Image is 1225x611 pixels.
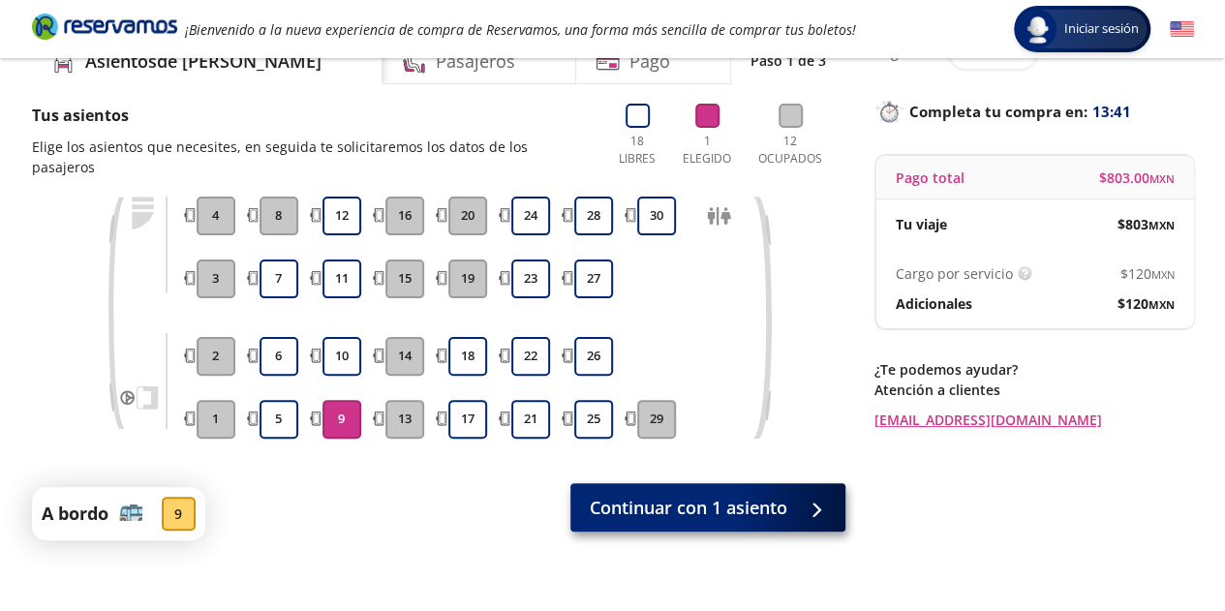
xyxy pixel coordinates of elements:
[448,337,487,376] button: 18
[32,104,592,127] p: Tus asientos
[574,197,613,235] button: 28
[42,501,108,527] p: A bordo
[85,48,322,75] h4: Asientos de [PERSON_NAME]
[197,260,235,298] button: 3
[260,337,298,376] button: 6
[1099,168,1175,188] span: $ 803.00
[322,337,361,376] button: 10
[1149,171,1175,186] small: MXN
[162,497,196,531] div: 9
[1170,17,1194,42] button: English
[570,483,845,532] button: Continuar con 1 asiento
[1057,19,1147,39] span: Iniciar sesión
[590,495,787,521] span: Continuar con 1 asiento
[385,260,424,298] button: 15
[678,133,736,168] p: 1 Elegido
[511,197,550,235] button: 24
[197,337,235,376] button: 2
[1148,297,1175,312] small: MXN
[32,12,177,41] i: Brand Logo
[574,337,613,376] button: 26
[574,400,613,439] button: 25
[385,400,424,439] button: 13
[385,197,424,235] button: 16
[436,48,515,75] h4: Pasajeros
[1092,101,1131,123] span: 13:41
[1118,214,1175,234] span: $ 803
[322,260,361,298] button: 11
[574,260,613,298] button: 27
[750,133,831,168] p: 12 Ocupados
[322,197,361,235] button: 12
[260,400,298,439] button: 5
[385,337,424,376] button: 14
[511,337,550,376] button: 22
[896,168,965,188] p: Pago total
[750,50,826,71] p: Paso 1 de 3
[637,400,676,439] button: 29
[32,137,592,177] p: Elige los asientos que necesites, en seguida te solicitaremos los datos de los pasajeros
[448,260,487,298] button: 19
[896,214,947,234] p: Tu viaje
[874,410,1194,430] a: [EMAIL_ADDRESS][DOMAIN_NAME]
[1151,267,1175,282] small: MXN
[874,98,1194,125] p: Completa tu compra en :
[874,380,1194,400] p: Atención a clientes
[511,260,550,298] button: 23
[197,400,235,439] button: 1
[260,260,298,298] button: 7
[1120,263,1175,284] span: $ 120
[1118,293,1175,314] span: $ 120
[448,400,487,439] button: 17
[611,133,664,168] p: 18 Libres
[629,48,670,75] h4: Pago
[260,197,298,235] button: 8
[448,197,487,235] button: 20
[511,400,550,439] button: 21
[874,359,1194,380] p: ¿Te podemos ayudar?
[322,400,361,439] button: 9
[32,12,177,46] a: Brand Logo
[896,263,1013,284] p: Cargo por servicio
[1148,218,1175,232] small: MXN
[637,197,676,235] button: 30
[197,197,235,235] button: 4
[896,293,972,314] p: Adicionales
[185,20,856,39] em: ¡Bienvenido a la nueva experiencia de compra de Reservamos, una forma más sencilla de comprar tus...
